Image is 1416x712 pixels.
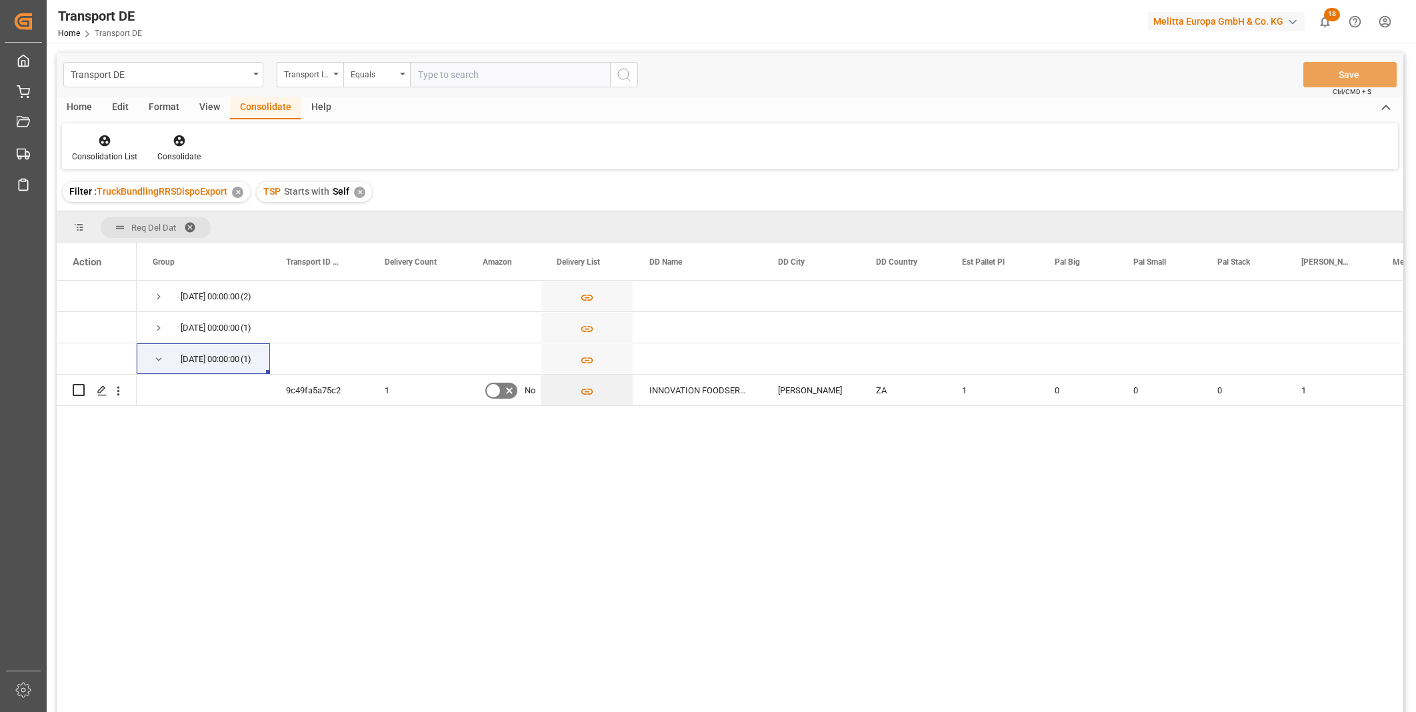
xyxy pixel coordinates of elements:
span: Pal Big [1055,257,1080,267]
span: Ctrl/CMD + S [1333,87,1371,97]
button: Save [1303,62,1397,87]
div: 1 [369,375,467,405]
div: View [189,97,230,119]
span: (2) [241,281,251,312]
a: Home [58,29,80,38]
span: DD Country [876,257,917,267]
span: (1) [241,344,251,375]
div: 0 [1039,375,1117,405]
div: [PERSON_NAME] [762,375,860,405]
span: Group [153,257,175,267]
button: open menu [343,62,410,87]
div: Transport DE [58,6,142,26]
span: Delivery List [557,257,600,267]
div: Edit [102,97,139,119]
button: search button [610,62,638,87]
span: Pal Stack [1217,257,1250,267]
div: Help [301,97,341,119]
div: Format [139,97,189,119]
div: 1 [1285,375,1377,405]
button: Help Center [1340,7,1370,37]
div: INNOVATION FOODSERVICE (PTY) LTD [633,375,762,405]
span: DD Name [649,257,682,267]
div: 1 [946,375,1039,405]
span: Delivery Count [385,257,437,267]
div: Consolidate [157,151,201,163]
div: Transport ID Logward [284,65,329,81]
div: Consolidate [230,97,301,119]
span: Filter : [69,186,97,197]
button: show 18 new notifications [1310,7,1340,37]
div: [DATE] 00:00:00 [181,313,239,343]
div: ✕ [354,187,365,198]
div: Home [57,97,102,119]
div: Press SPACE to select this row. [57,343,137,375]
div: 9c49fa5a75c2 [270,375,369,405]
span: 18 [1324,8,1340,21]
span: Req Del Dat [131,223,176,233]
div: [DATE] 00:00:00 [181,344,239,375]
div: 0 [1117,375,1201,405]
span: Pal Small [1133,257,1166,267]
input: Type to search [410,62,610,87]
span: DD City [778,257,805,267]
div: Transport DE [71,65,249,82]
button: Melitta Europa GmbH & Co. KG [1148,9,1310,34]
button: open menu [63,62,263,87]
span: Transport ID Logward [286,257,341,267]
span: TruckBundlingRRSDispoExport [97,186,227,197]
div: Press SPACE to select this row. [57,312,137,343]
div: Consolidation List [72,151,137,163]
div: ✕ [232,187,243,198]
div: Press SPACE to select this row. [57,281,137,312]
span: Self [333,186,349,197]
span: Est Pallet Pl [962,257,1005,267]
div: [DATE] 00:00:00 [181,281,239,312]
span: No [525,375,535,406]
div: Press SPACE to select this row. [57,375,137,406]
div: Equals [351,65,396,81]
div: Melitta Europa GmbH & Co. KG [1148,12,1305,31]
div: Action [73,256,101,268]
span: Starts with [284,186,329,197]
button: open menu [277,62,343,87]
span: (1) [241,313,251,343]
span: [PERSON_NAME] [1301,257,1349,267]
span: Amazon [483,257,512,267]
span: TSP [263,186,281,197]
div: ZA [860,375,946,405]
div: 0 [1201,375,1285,405]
